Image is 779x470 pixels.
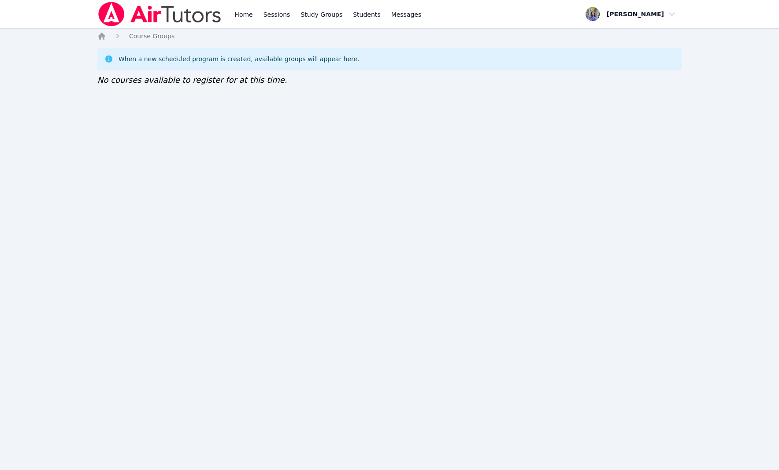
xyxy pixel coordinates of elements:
div: When a new scheduled program is created, available groups will appear here. [119,55,360,63]
a: Course Groups [129,32,174,40]
nav: Breadcrumb [97,32,682,40]
span: No courses available to register for at this time. [97,75,287,84]
img: Air Tutors [97,2,222,26]
span: Messages [391,10,422,19]
span: Course Groups [129,33,174,40]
